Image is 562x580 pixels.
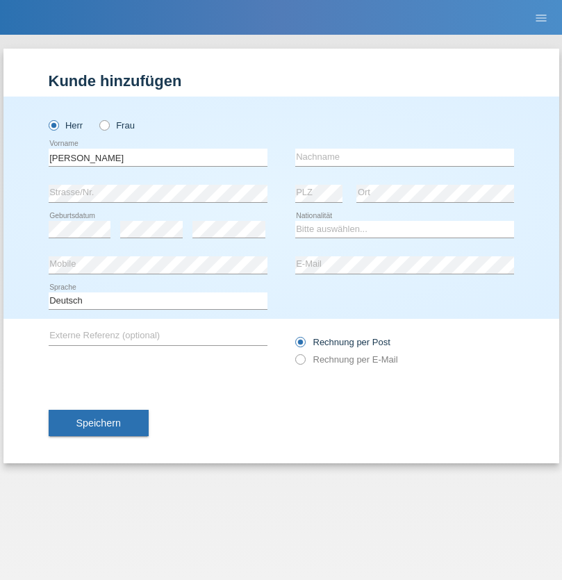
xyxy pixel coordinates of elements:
[295,337,304,354] input: Rechnung per Post
[49,120,83,131] label: Herr
[295,337,390,347] label: Rechnung per Post
[99,120,108,129] input: Frau
[99,120,135,131] label: Frau
[295,354,304,372] input: Rechnung per E-Mail
[295,354,398,365] label: Rechnung per E-Mail
[534,11,548,25] i: menu
[49,120,58,129] input: Herr
[527,13,555,22] a: menu
[49,72,514,90] h1: Kunde hinzufügen
[49,410,149,436] button: Speichern
[76,417,121,429] span: Speichern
